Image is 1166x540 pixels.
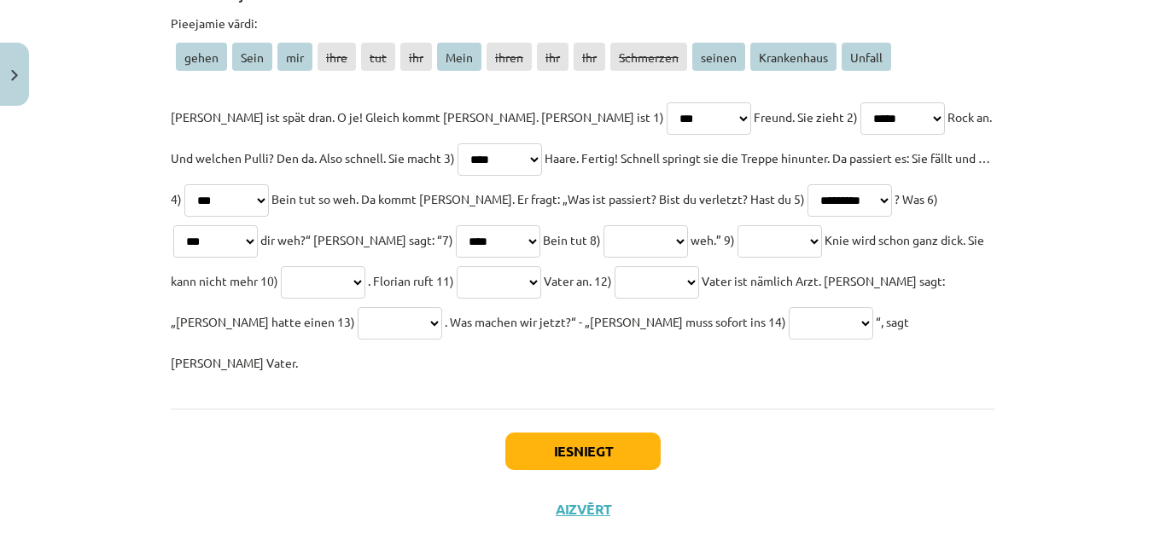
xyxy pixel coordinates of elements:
[551,501,615,518] button: Aizvērt
[11,70,18,81] img: icon-close-lesson-0947bae3869378f0d4975bcd49f059093ad1ed9edebbc8119c70593378902aed.svg
[505,433,661,470] button: Iesniegt
[368,273,454,288] span: . Florian ruft 11)
[232,43,272,71] span: Sein
[487,43,532,71] span: ihren
[361,43,395,71] span: tut
[754,109,858,125] span: Freund. Sie zieht 2)
[260,232,453,247] span: dir weh?“ [PERSON_NAME] sagt: “7)
[171,109,664,125] span: [PERSON_NAME] ist spät dran. O je! Gleich kommt [PERSON_NAME]. [PERSON_NAME] ist 1)
[271,191,805,206] span: Bein tut so weh. Da kommt [PERSON_NAME]. Er fragt: „Was ist passiert? Bist du verletzt? Hast du 5)
[543,232,601,247] span: Bein tut 8)
[318,43,356,71] span: ihre
[176,43,227,71] span: gehen
[610,43,687,71] span: Schmerzen
[537,43,568,71] span: ihr
[574,43,605,71] span: Ihr
[895,191,938,206] span: ? Was 6)
[445,314,786,329] span: . Was machen wir jetzt?“ - „[PERSON_NAME] muss sofort ins 14)
[544,273,612,288] span: Vater an. 12)
[171,150,993,206] span: Haare. Fertig! Schnell springt sie die Treppe hinunter. Da passiert es: Sie fällt und … 4)
[691,232,735,247] span: weh.” 9)
[400,43,432,71] span: ihr
[750,43,837,71] span: Krankenhaus
[277,43,312,71] span: mir
[842,43,891,71] span: Unfall
[437,43,481,71] span: Mein
[171,15,995,32] p: Pieejamie vārdi:
[692,43,745,71] span: seinen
